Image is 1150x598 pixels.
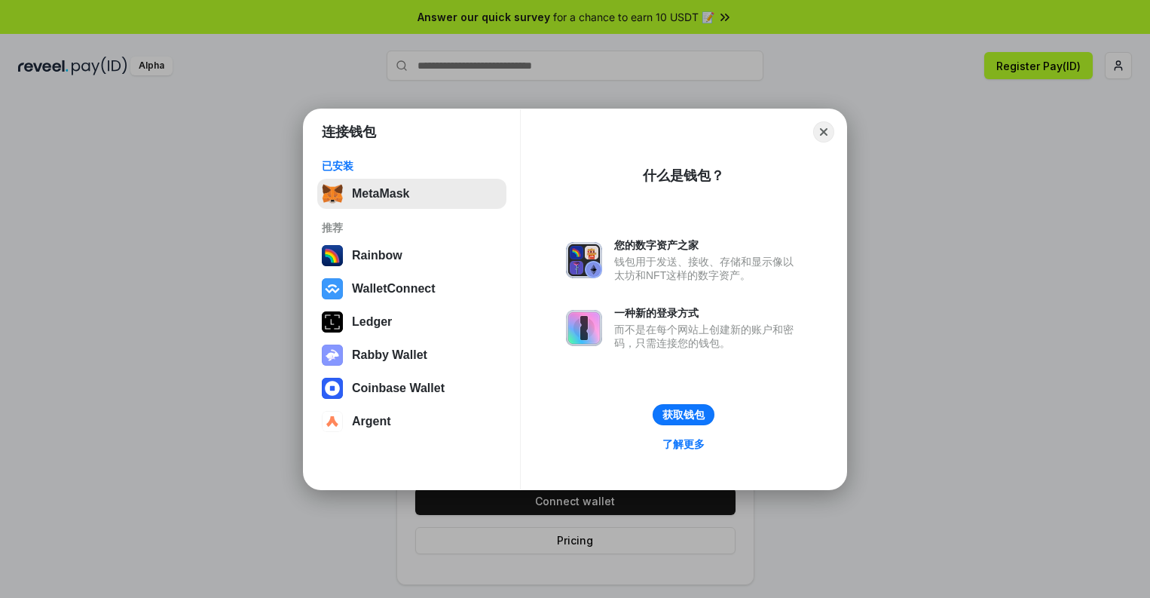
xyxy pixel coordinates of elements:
a: 了解更多 [653,434,714,454]
button: Rabby Wallet [317,340,506,370]
div: Rabby Wallet [352,348,427,362]
div: WalletConnect [352,282,436,296]
img: svg+xml,%3Csvg%20xmlns%3D%22http%3A%2F%2Fwww.w3.org%2F2000%2Fsvg%22%20width%3D%2228%22%20height%3... [322,311,343,333]
div: Rainbow [352,249,402,262]
h1: 连接钱包 [322,123,376,141]
button: Argent [317,406,506,437]
div: 了解更多 [662,437,705,451]
div: 获取钱包 [662,408,705,422]
div: 推荐 [322,221,502,235]
div: 而不是在每个网站上创建新的账户和密码，只需连接您的钱包。 [614,323,801,350]
img: svg+xml,%3Csvg%20xmlns%3D%22http%3A%2F%2Fwww.w3.org%2F2000%2Fsvg%22%20fill%3D%22none%22%20viewBox... [322,345,343,366]
div: 您的数字资产之家 [614,238,801,252]
img: svg+xml,%3Csvg%20fill%3D%22none%22%20height%3D%2233%22%20viewBox%3D%220%200%2035%2033%22%20width%... [322,183,343,204]
button: Rainbow [317,241,506,271]
button: MetaMask [317,179,506,209]
button: 获取钱包 [653,404,714,425]
button: Coinbase Wallet [317,373,506,403]
img: svg+xml,%3Csvg%20width%3D%22120%22%20height%3D%22120%22%20viewBox%3D%220%200%20120%20120%22%20fil... [322,245,343,266]
div: 什么是钱包？ [643,167,724,185]
img: svg+xml,%3Csvg%20width%3D%2228%22%20height%3D%2228%22%20viewBox%3D%220%200%2028%2028%22%20fill%3D... [322,378,343,399]
img: svg+xml,%3Csvg%20width%3D%2228%22%20height%3D%2228%22%20viewBox%3D%220%200%2028%2028%22%20fill%3D... [322,411,343,432]
div: Ledger [352,315,392,329]
button: WalletConnect [317,274,506,304]
div: 钱包用于发送、接收、存储和显示像以太坊和NFT这样的数字资产。 [614,255,801,282]
div: 一种新的登录方式 [614,306,801,320]
button: Ledger [317,307,506,337]
div: Coinbase Wallet [352,382,445,395]
img: svg+xml,%3Csvg%20width%3D%2228%22%20height%3D%2228%22%20viewBox%3D%220%200%2028%2028%22%20fill%3D... [322,278,343,299]
img: svg+xml,%3Csvg%20xmlns%3D%22http%3A%2F%2Fwww.w3.org%2F2000%2Fsvg%22%20fill%3D%22none%22%20viewBox... [566,242,602,278]
button: Close [813,121,834,143]
img: svg+xml,%3Csvg%20xmlns%3D%22http%3A%2F%2Fwww.w3.org%2F2000%2Fsvg%22%20fill%3D%22none%22%20viewBox... [566,310,602,346]
div: MetaMask [352,187,409,201]
div: Argent [352,415,391,428]
div: 已安装 [322,159,502,173]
